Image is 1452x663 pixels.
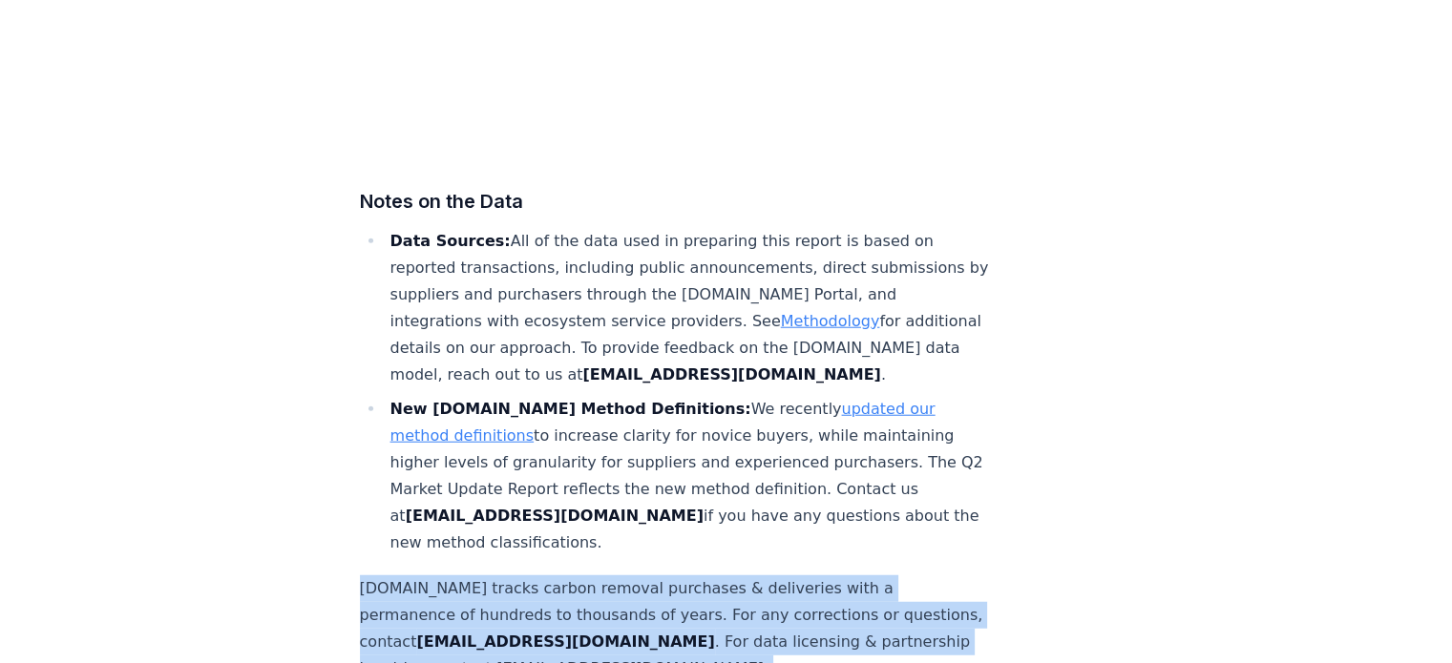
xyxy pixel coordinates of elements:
[416,632,714,651] strong: [EMAIL_ADDRESS][DOMAIN_NAME]
[390,400,936,445] a: updated our method definitions
[360,186,992,217] h3: Notes on the Data
[406,507,704,525] strong: [EMAIL_ADDRESS][DOMAIN_NAME]
[390,232,511,250] strong: Data Sources:
[390,400,751,418] strong: New [DOMAIN_NAME] Method Definitions:
[385,396,992,556] li: We recently to increase clarity for novice buyers, while maintaining higher levels of granularity...
[781,312,880,330] a: Methodology
[385,228,992,388] li: All of the data used in preparing this report is based on reported transactions, including public...
[582,365,880,383] strong: [EMAIL_ADDRESS][DOMAIN_NAME]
